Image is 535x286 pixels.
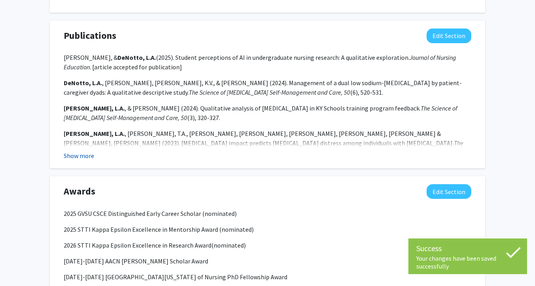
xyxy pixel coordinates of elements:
[64,78,471,97] p: , [PERSON_NAME], [PERSON_NAME], K.V., & [PERSON_NAME] (2024). Management of a dual low sodium-[ME...
[6,250,34,280] iframe: Chat
[64,240,471,250] p: 2026 STTI Kappa Epsilon Excellence in Research Award
[427,184,471,199] button: Edit Awards
[64,103,471,122] p: , & [PERSON_NAME] (2024). Qualitative analysis of [MEDICAL_DATA] in KY Schools training program f...
[64,104,125,112] strong: [PERSON_NAME], L.A.
[64,225,471,234] p: 2025 STTI Kappa Epsilon Excellence in Mentorship Award (nominated)
[416,242,519,254] div: Success
[211,241,246,249] span: (nominated)
[416,254,519,270] div: Your changes have been saved successfully
[64,184,95,198] span: Awards
[64,256,471,266] p: [DATE]-[DATE] AACN [PERSON_NAME] Scholar Award
[64,130,125,137] strong: [PERSON_NAME], L.A.
[64,79,102,87] strong: DeNotto, L.A.
[64,151,94,160] button: Show more
[64,129,471,157] p: , [PERSON_NAME], T.A., [PERSON_NAME], [PERSON_NAME], [PERSON_NAME], [PERSON_NAME], [PERSON_NAME] ...
[64,272,471,282] p: [DATE]-[DATE] [GEOGRAPHIC_DATA][US_STATE] of Nursing PhD Fellowship Award
[64,53,471,72] p: [PERSON_NAME], & (2025). Student perceptions of AI in undergraduate nursing research: A qualitati...
[118,53,156,61] strong: DeNotto, L.A.
[64,209,471,218] p: 2025 GVSU CSCE Distinguished Early Career Scholar (nominated)
[64,29,116,43] span: Publications
[189,88,350,96] em: The Science of [MEDICAL_DATA] Self-Management and Care, 50
[427,29,471,43] button: Edit Publications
